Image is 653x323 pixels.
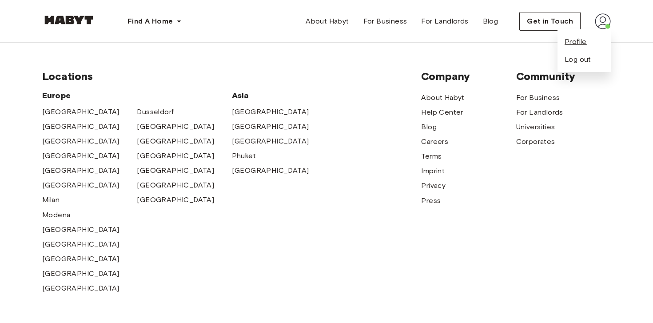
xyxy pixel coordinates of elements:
a: Imprint [421,166,445,176]
a: [GEOGRAPHIC_DATA] [137,121,214,132]
span: Find A Home [127,16,173,27]
img: avatar [595,13,611,29]
a: [GEOGRAPHIC_DATA] [232,121,309,132]
a: [GEOGRAPHIC_DATA] [137,151,214,161]
a: Terms [421,151,442,162]
a: About Habyt [421,92,464,103]
a: For Landlords [516,107,563,118]
a: For Business [356,12,414,30]
img: Habyt [42,16,96,24]
a: Milan [42,195,60,205]
a: For Landlords [414,12,475,30]
a: Careers [421,136,448,147]
a: Profile [565,36,587,47]
a: Modena [42,210,70,220]
a: Press [421,195,441,206]
a: [GEOGRAPHIC_DATA] [42,107,119,117]
a: [GEOGRAPHIC_DATA] [42,180,119,191]
span: For Landlords [421,16,468,27]
a: Corporates [516,136,555,147]
span: Company [421,70,516,83]
a: Help Center [421,107,463,118]
button: Log out [565,54,591,65]
a: [GEOGRAPHIC_DATA] [42,151,119,161]
a: [GEOGRAPHIC_DATA] [42,224,119,235]
a: [GEOGRAPHIC_DATA] [137,136,214,147]
a: [GEOGRAPHIC_DATA] [137,180,214,191]
a: [GEOGRAPHIC_DATA] [232,136,309,147]
a: Universities [516,122,555,132]
a: About Habyt [299,12,356,30]
a: Privacy [421,180,446,191]
a: [GEOGRAPHIC_DATA] [42,165,119,176]
span: About Habyt [306,16,349,27]
a: [GEOGRAPHIC_DATA] [137,165,214,176]
button: Find A Home [120,12,189,30]
span: Locations [42,70,421,83]
a: [GEOGRAPHIC_DATA] [42,121,119,132]
a: [GEOGRAPHIC_DATA] [232,107,309,117]
a: For Business [516,92,560,103]
span: Blog [483,16,498,27]
span: Community [516,70,611,83]
a: [GEOGRAPHIC_DATA] [42,136,119,147]
a: [GEOGRAPHIC_DATA] [42,268,119,279]
a: Blog [421,122,437,132]
span: Get in Touch [527,16,573,27]
a: Dusseldorf [137,107,174,117]
a: [GEOGRAPHIC_DATA] [137,195,214,205]
a: [GEOGRAPHIC_DATA] [42,283,119,294]
span: Europe [42,90,232,101]
a: [GEOGRAPHIC_DATA] [42,239,119,250]
span: For Business [363,16,407,27]
a: Blog [476,12,506,30]
a: [GEOGRAPHIC_DATA] [232,165,309,176]
button: Get in Touch [519,12,581,31]
span: Asia [232,90,326,101]
a: [GEOGRAPHIC_DATA] [42,254,119,264]
a: Phuket [232,151,256,161]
